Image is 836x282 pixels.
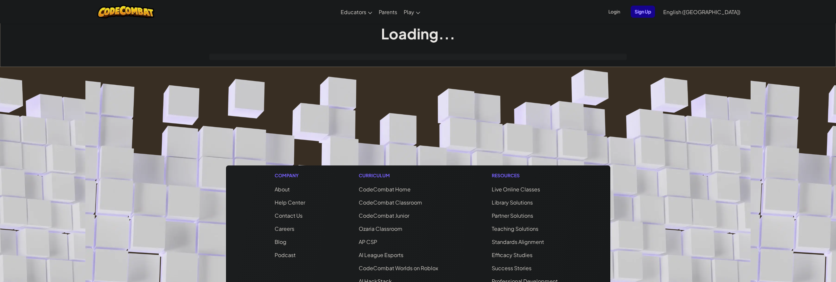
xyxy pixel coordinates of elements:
[375,3,400,21] a: Parents
[337,3,375,21] a: Educators
[0,23,836,44] h1: Loading...
[359,265,438,271] a: CodeCombat Worlds on Roblox
[492,265,531,271] a: Success Stories
[492,225,538,232] a: Teaching Solutions
[275,225,294,232] a: Careers
[275,199,305,206] a: Help Center
[359,238,377,245] a: AP CSP
[492,186,540,193] a: Live Online Classes
[400,3,423,21] a: Play
[631,6,655,18] button: Sign Up
[275,172,305,179] h1: Company
[275,238,286,245] a: Blog
[359,225,402,232] a: Ozaria Classroom
[660,3,744,21] a: English ([GEOGRAPHIC_DATA])
[359,212,409,219] a: CodeCombat Junior
[663,9,740,15] span: English ([GEOGRAPHIC_DATA])
[492,172,562,179] h1: Resources
[275,212,303,219] span: Contact Us
[492,251,532,258] a: Efficacy Studies
[359,199,422,206] a: CodeCombat Classroom
[492,199,533,206] a: Library Solutions
[359,186,411,193] span: CodeCombat Home
[275,186,290,193] a: About
[275,251,296,258] a: Podcast
[492,238,544,245] a: Standards Alignment
[604,6,624,18] button: Login
[97,5,155,18] img: CodeCombat logo
[359,251,403,258] a: AI League Esports
[341,9,366,15] span: Educators
[492,212,533,219] a: Partner Solutions
[404,9,414,15] span: Play
[359,172,438,179] h1: Curriculum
